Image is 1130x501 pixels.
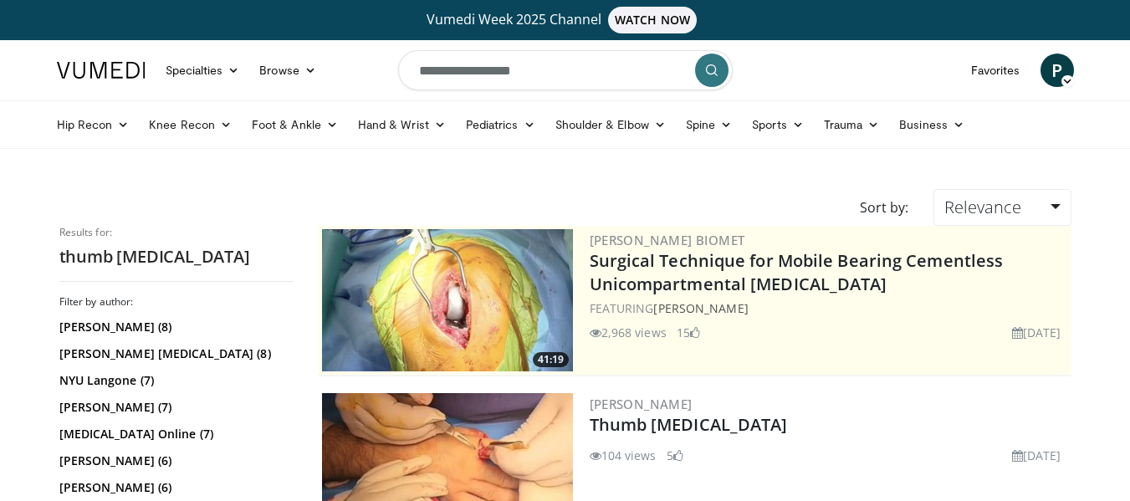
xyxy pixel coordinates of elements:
[59,246,294,268] h2: thumb [MEDICAL_DATA]
[608,7,697,33] span: WATCH NOW
[1012,447,1061,464] li: [DATE]
[1012,324,1061,341] li: [DATE]
[933,189,1071,226] a: Relevance
[59,7,1071,33] a: Vumedi Week 2025 ChannelWATCH NOW
[59,226,294,239] p: Results for:
[57,62,146,79] img: VuMedi Logo
[47,108,140,141] a: Hip Recon
[156,54,250,87] a: Specialties
[242,108,348,141] a: Foot & Ankle
[59,372,289,389] a: NYU Langone (7)
[653,300,748,316] a: [PERSON_NAME]
[59,295,294,309] h3: Filter by author:
[456,108,545,141] a: Pediatrics
[59,345,289,362] a: [PERSON_NAME] [MEDICAL_DATA] (8)
[348,108,456,141] a: Hand & Wrist
[742,108,814,141] a: Sports
[59,452,289,469] a: [PERSON_NAME] (6)
[139,108,242,141] a: Knee Recon
[59,479,289,496] a: [PERSON_NAME] (6)
[59,319,289,335] a: [PERSON_NAME] (8)
[398,50,733,90] input: Search topics, interventions
[59,426,289,442] a: [MEDICAL_DATA] Online (7)
[322,229,573,371] img: e9ed289e-2b85-4599-8337-2e2b4fe0f32a.300x170_q85_crop-smart_upscale.jpg
[944,196,1021,218] span: Relevance
[676,108,742,141] a: Spine
[249,54,326,87] a: Browse
[814,108,890,141] a: Trauma
[590,447,657,464] li: 104 views
[590,413,788,436] a: Thumb [MEDICAL_DATA]
[1041,54,1074,87] a: P
[590,324,667,341] li: 2,968 views
[545,108,676,141] a: Shoulder & Elbow
[59,399,289,416] a: [PERSON_NAME] (7)
[847,189,921,226] div: Sort by:
[590,249,1004,295] a: Surgical Technique for Mobile Bearing Cementless Unicompartmental [MEDICAL_DATA]
[590,232,745,248] a: [PERSON_NAME] Biomet
[322,229,573,371] a: 41:19
[667,447,683,464] li: 5
[533,352,569,367] span: 41:19
[889,108,974,141] a: Business
[590,299,1068,317] div: FEATURING
[590,396,693,412] a: [PERSON_NAME]
[677,324,700,341] li: 15
[961,54,1030,87] a: Favorites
